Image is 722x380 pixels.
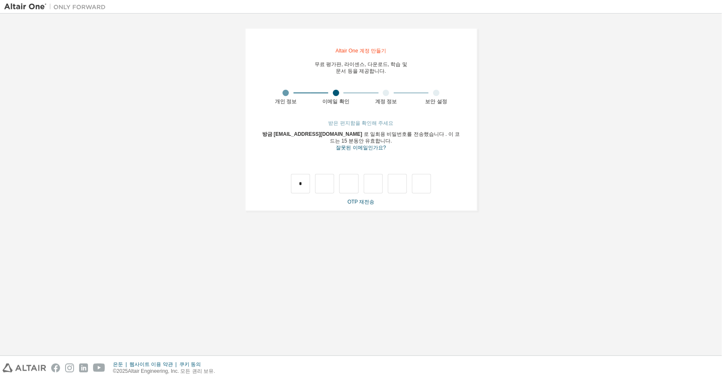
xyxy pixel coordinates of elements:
font: 개인 정보 [275,99,296,105]
img: youtube.svg [93,363,105,372]
font: Altair Engineering, Inc. 모든 권리 보유. [128,368,215,374]
font: OTP 재전송 [348,199,375,205]
font: 동안 유효합니다 [354,138,390,144]
img: linkedin.svg [79,363,88,372]
font: 잘못된 이메일인가요? [336,145,386,151]
font: 15 분 [341,138,354,144]
font: © [113,368,117,374]
font: 웹사이트 이용 약관 [129,361,173,367]
font: 2025 [117,368,128,374]
font: 보안 설정 [426,99,447,105]
font: 문서 등을 제공합니다. [336,68,386,74]
img: 알타이르 원 [4,3,110,11]
img: instagram.svg [65,363,74,372]
a: 등록 양식으로 돌아가기 [336,146,386,150]
font: Altair One 계정 만들기 [335,48,386,54]
img: altair_logo.svg [3,363,46,372]
font: 받은 편지함을 확인해 주세요 [328,120,393,126]
font: 방금 [EMAIL_ADDRESS][DOMAIN_NAME] [262,131,362,137]
font: . [391,138,392,144]
img: facebook.svg [51,363,60,372]
font: 로 일회용 비밀번호를 전송했습니다 . 이 코드는 [330,131,460,144]
font: 계정 정보 [375,99,397,105]
font: 무료 평가판, 라이센스, 다운로드, 학습 및 [315,61,407,67]
font: 쿠키 동의 [179,361,201,367]
font: 이메일 확인 [323,99,349,105]
font: 은둔 [113,361,123,367]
